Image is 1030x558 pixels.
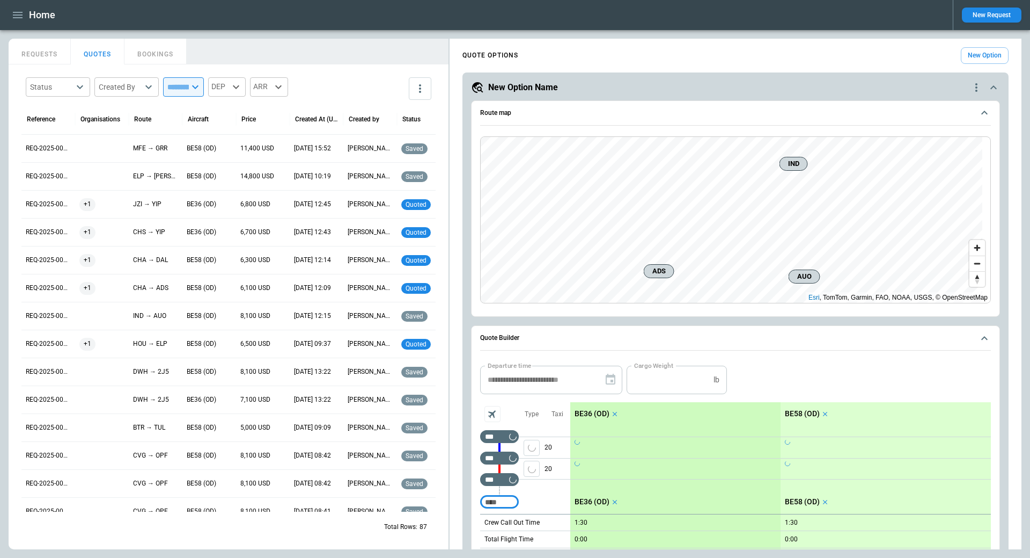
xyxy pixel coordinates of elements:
div: Quoted [401,219,446,246]
p: CHS → YIP [133,228,178,237]
button: New Request [962,8,1021,23]
div: Created by [349,115,379,123]
p: [PERSON_NAME] [348,256,393,265]
p: Taxi [551,410,563,419]
button: Zoom out [969,256,985,271]
p: 09/26/2025 08:42 [294,479,339,488]
div: Aircraft [188,115,209,123]
p: [PERSON_NAME] [348,144,393,153]
div: Saved [401,163,446,190]
p: HOU → ELP [133,339,178,349]
div: Status [402,115,421,123]
a: Esri [808,294,820,301]
p: 0:00 [785,535,798,543]
p: MFE → GRR [133,144,178,153]
p: CHA → ADS [133,284,178,293]
p: REQ-2025-000323 [26,172,71,181]
label: Departure time [488,361,532,370]
p: BE58 (OD) [187,284,232,293]
p: Crew Call Out Time [484,518,540,527]
p: 10/05/2025 12:14 [294,256,339,265]
p: BTR → TUL [133,423,178,432]
button: more [409,77,431,100]
p: BE36 (OD) [575,409,609,418]
button: Quote Builder [480,326,991,351]
p: 09/26/2025 08:42 [294,451,339,460]
p: IND → AUO [133,311,178,321]
p: BE58 (OD) [187,451,232,460]
p: BE36 (OD) [187,395,232,404]
h6: Route map [480,110,511,117]
div: Saved [401,386,446,414]
p: Total Rows: [384,523,417,532]
p: 09/28/2025 13:22 [294,367,339,376]
p: [PERSON_NAME] [348,311,393,321]
div: Saved [401,470,446,497]
span: saved [403,173,425,180]
button: New Option [961,47,1009,64]
p: DWH → 2J5 [133,367,178,376]
p: 1:30 [575,519,587,527]
span: IND [784,158,803,169]
p: 14,800 USD [240,172,285,181]
span: saved [403,145,425,153]
p: BE58 (OD) [187,339,232,349]
span: +1 [79,330,95,358]
div: Quoted [401,247,446,274]
p: 8,100 USD [240,479,285,488]
span: AUO [793,271,815,282]
span: quoted [403,340,429,348]
p: BE58 (OD) [187,423,232,432]
p: Type [525,410,539,419]
p: 6,500 USD [240,339,285,349]
div: Route [134,115,151,123]
p: REQ-2025-000312 [26,479,71,488]
span: saved [403,313,425,320]
span: saved [403,452,425,460]
div: Price [241,115,256,123]
p: REQ-2025-000322 [26,228,71,237]
p: 8,100 USD [240,367,285,376]
p: 5,000 USD [240,423,285,432]
p: [PERSON_NAME] [348,479,393,488]
span: Aircraft selection [484,406,501,422]
p: 10/03/2025 12:15 [294,311,339,321]
p: REQ-2025-000325 [26,144,71,153]
div: Saved [401,498,446,525]
p: 10/07/2025 10:19 [294,172,339,181]
p: BE58 (OD) [187,367,232,376]
div: Too short [480,452,519,465]
p: 87 [420,523,427,532]
div: Organisations [80,115,120,123]
span: saved [403,368,425,376]
p: BE58 (OD) [187,479,232,488]
div: Quoted [401,274,446,302]
p: BE58 (OD) [187,311,232,321]
div: Saved [401,135,446,162]
p: 8,100 USD [240,451,285,460]
p: BE36 (OD) [575,497,609,506]
p: REQ-2025-000319 [26,284,71,293]
p: 6,700 USD [240,228,285,237]
span: quoted [403,285,429,292]
p: BE58 (OD) [187,172,232,181]
div: ARR [250,77,288,97]
div: Saved [401,442,446,469]
p: 10/03/2025 09:37 [294,339,339,349]
p: 10/05/2025 12:09 [294,284,339,293]
div: Route map [480,136,991,304]
p: 1:30 [785,519,798,527]
span: saved [403,424,425,432]
p: BE36 (OD) [187,228,232,237]
div: Saved [401,302,446,330]
button: Route map [480,101,991,126]
p: [PERSON_NAME] [348,423,393,432]
span: saved [403,480,425,488]
p: 09/28/2025 13:22 [294,395,339,404]
p: 09/26/2025 09:09 [294,423,339,432]
p: REQ-2025-000316 [26,339,71,349]
p: CVG → OPF [133,479,178,488]
h1: Home [29,9,55,21]
button: REQUESTS [9,39,71,64]
div: Quoted [401,191,446,218]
